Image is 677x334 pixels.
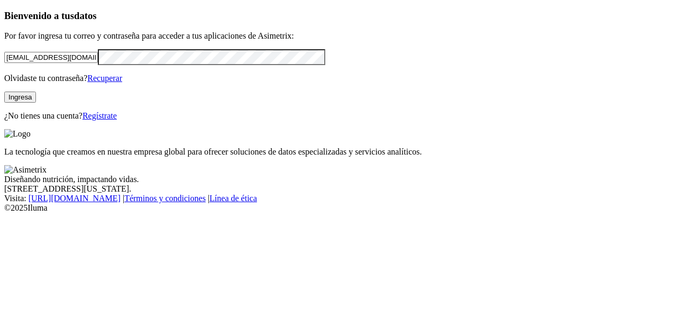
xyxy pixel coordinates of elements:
[74,10,97,21] span: datos
[209,194,257,203] a: Línea de ética
[4,147,673,157] p: La tecnología que creamos en nuestra empresa global para ofrecer soluciones de datos especializad...
[4,129,31,139] img: Logo
[4,31,673,41] p: Por favor ingresa tu correo y contraseña para acceder a tus aplicaciones de Asimetrix:
[4,175,673,184] div: Diseñando nutrición, impactando vidas.
[4,184,673,194] div: [STREET_ADDRESS][US_STATE].
[83,111,117,120] a: Regístrate
[124,194,206,203] a: Términos y condiciones
[4,10,673,22] h3: Bienvenido a tus
[29,194,121,203] a: [URL][DOMAIN_NAME]
[87,74,122,83] a: Recuperar
[4,52,98,63] input: Tu correo
[4,111,673,121] p: ¿No tienes una cuenta?
[4,203,673,213] div: © 2025 Iluma
[4,165,47,175] img: Asimetrix
[4,194,673,203] div: Visita : | |
[4,74,673,83] p: Olvidaste tu contraseña?
[4,92,36,103] button: Ingresa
